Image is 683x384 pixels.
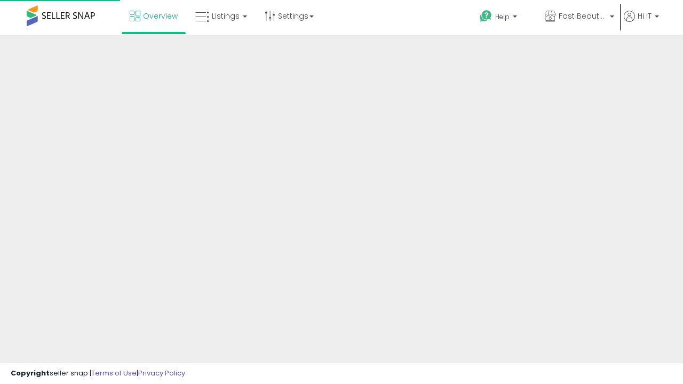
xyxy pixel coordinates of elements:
div: seller snap | | [11,369,185,379]
a: Terms of Use [91,368,137,378]
a: Hi IT [624,11,659,35]
span: Overview [143,11,178,21]
span: Help [495,12,510,21]
a: Privacy Policy [138,368,185,378]
span: Listings [212,11,240,21]
a: Help [471,2,535,35]
i: Get Help [479,10,493,23]
span: Fast Beauty ([GEOGRAPHIC_DATA]) [559,11,607,21]
span: Hi IT [638,11,652,21]
strong: Copyright [11,368,50,378]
